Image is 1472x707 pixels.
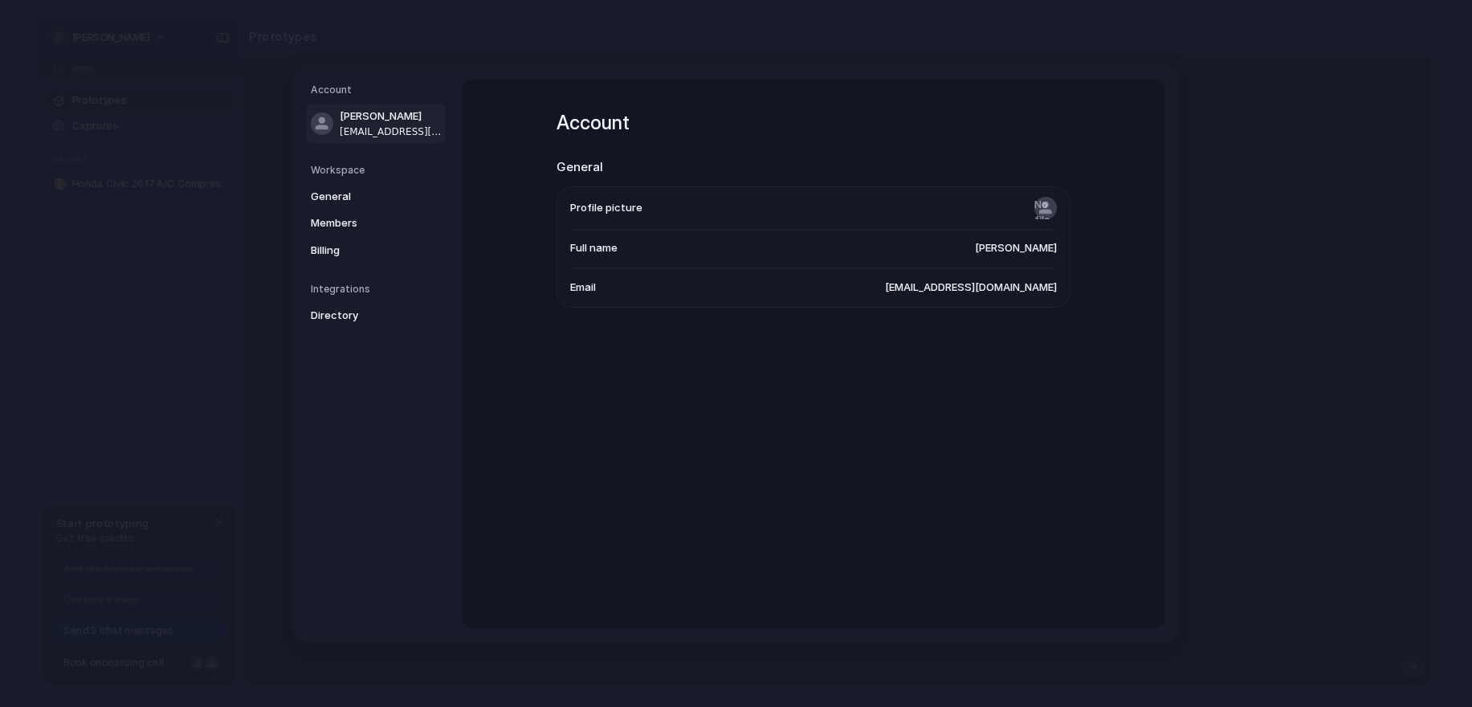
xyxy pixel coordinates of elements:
h1: Account [557,108,1070,137]
a: General [306,183,446,209]
a: Members [306,210,446,236]
span: Billing [311,242,414,258]
span: [PERSON_NAME] [340,108,442,125]
h5: Workspace [311,162,446,177]
span: Members [311,215,414,231]
span: [PERSON_NAME] [975,240,1057,256]
span: Full name [570,240,618,256]
span: [EMAIL_ADDRESS][DOMAIN_NAME] [340,124,442,138]
span: Directory [311,308,414,324]
span: Email [570,279,596,295]
span: Profile picture [570,199,642,215]
span: [EMAIL_ADDRESS][DOMAIN_NAME] [885,279,1057,295]
h2: General [557,158,1070,177]
span: General [311,188,414,204]
h5: Account [311,83,446,97]
a: Billing [306,237,446,263]
a: [PERSON_NAME][EMAIL_ADDRESS][DOMAIN_NAME] [306,104,446,144]
a: Directory [306,303,446,329]
h5: Integrations [311,282,446,296]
